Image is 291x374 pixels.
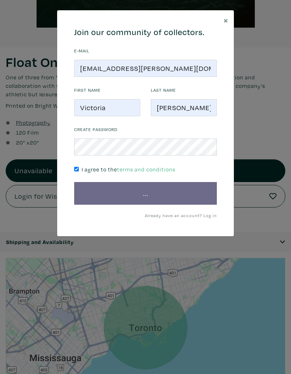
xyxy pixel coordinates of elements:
button: Close [218,10,234,30]
h4: Join our community of collectors. [74,27,217,38]
button: ... [74,182,217,205]
span: × [224,15,228,25]
a: terms and conditions [117,166,175,173]
label: Create Password [74,126,117,133]
p: I agree to the [82,165,175,174]
label: First Name [74,87,101,93]
a: Already have an account? Log in [145,212,217,218]
label: E-mail [74,47,89,54]
label: Last Name [151,87,176,93]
